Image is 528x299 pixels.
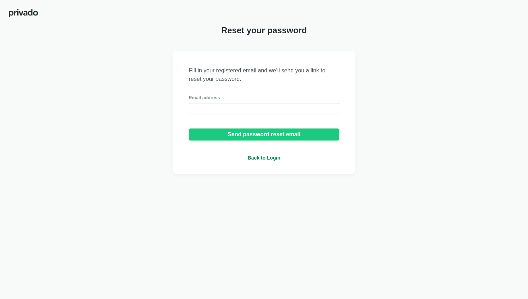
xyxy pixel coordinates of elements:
img: privado-logo [8,8,38,18]
a: Back to Login [248,155,281,161]
span: Reset your password [221,25,307,35]
button: Send password reset email [189,128,339,140]
div: Email address [189,95,339,101]
div: Send password reset email [228,131,300,138]
span: Fill in your registered email and we’ll send you a link to reset your password. [189,66,339,83]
